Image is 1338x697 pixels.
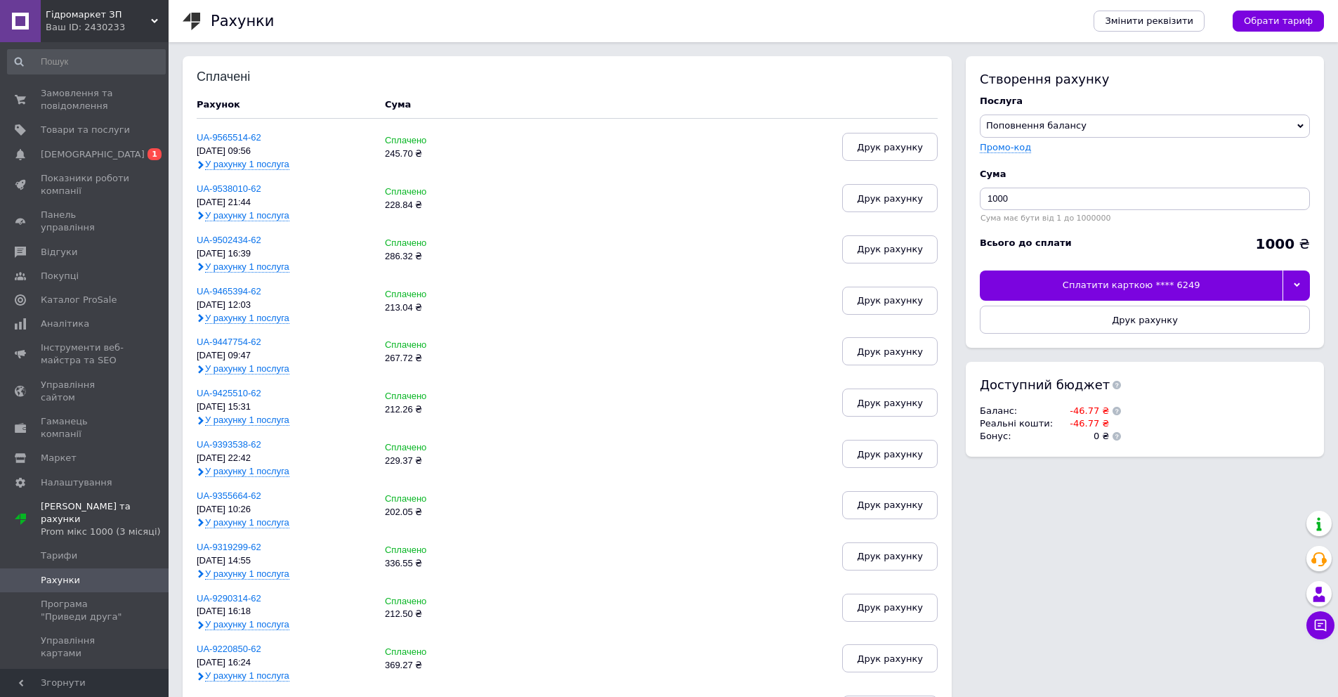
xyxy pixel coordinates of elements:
span: Друк рахунку [857,193,923,204]
a: Змінити реквізити [1094,11,1205,32]
div: 286.32 ₴ [385,252,504,262]
span: У рахунку 1 послуга [205,159,289,170]
div: 229.37 ₴ [385,456,504,467]
span: 1 [147,148,162,160]
div: 245.70 ₴ [385,149,504,159]
div: 369.27 ₴ [385,660,504,671]
span: Друк рахунку [857,142,923,152]
span: Друк рахунку [857,346,923,357]
span: Обрати тариф [1244,15,1313,27]
div: Cума [385,98,411,111]
div: [DATE] 16:18 [197,606,371,617]
span: Покупці [41,270,79,282]
b: 1000 [1255,235,1294,252]
div: Сплачено [385,340,504,351]
div: Сплачено [385,187,504,197]
span: Друк рахунку [857,551,923,561]
div: [DATE] 14:55 [197,556,371,566]
a: UA-9565514-62 [197,132,261,143]
td: Баланс : [980,405,1056,417]
td: 0 ₴ [1056,430,1109,443]
div: Сплачено [385,136,504,146]
button: Друк рахунку [980,306,1310,334]
span: Товари та послуги [41,124,130,136]
div: [DATE] 10:26 [197,504,371,515]
div: Послуга [980,95,1310,108]
a: UA-9220850-62 [197,644,261,654]
span: Друк рахунку [857,500,923,510]
a: UA-9447754-62 [197,337,261,347]
div: 267.72 ₴ [385,353,504,364]
td: -46.77 ₴ [1056,405,1109,417]
div: Сплачено [385,289,504,300]
a: UA-9319299-62 [197,542,261,552]
button: Чат з покупцем [1306,611,1334,639]
div: [DATE] 09:47 [197,351,371,361]
button: Друк рахунку [842,184,938,212]
a: UA-9290314-62 [197,593,261,604]
span: Управління сайтом [41,379,130,404]
span: Аналітика [41,318,89,330]
div: [DATE] 15:31 [197,402,371,412]
button: Друк рахунку [842,287,938,315]
span: У рахунку 1 послуга [205,670,289,682]
a: UA-9465394-62 [197,286,261,297]
span: Гаманець компанії [41,415,130,441]
input: Пошук [7,49,166,74]
div: Всього до сплати [980,237,1072,249]
span: Програма "Приведи друга" [41,598,130,623]
span: Замовлення та повідомлення [41,87,130,112]
div: Сплатити карткою **** 6249 [980,271,1283,300]
div: Cума [980,168,1310,181]
td: Реальні кошти : [980,417,1056,430]
span: Показники роботи компанії [41,172,130,197]
span: Управління картами [41,634,130,660]
td: -46.77 ₴ [1056,417,1109,430]
span: Доступний бюджет [980,376,1110,393]
div: 212.26 ₴ [385,405,504,415]
a: UA-9538010-62 [197,183,261,194]
div: Сплачено [385,391,504,402]
div: [DATE] 21:44 [197,197,371,208]
div: [DATE] 22:42 [197,453,371,464]
h1: Рахунки [211,13,274,30]
a: UA-9502434-62 [197,235,261,245]
td: Бонус : [980,430,1056,443]
span: Рахунки [41,574,80,587]
span: У рахунку 1 послуга [205,313,289,324]
button: Друк рахунку [842,491,938,519]
span: У рахунку 1 послуга [205,261,289,273]
span: Тарифи [41,549,77,562]
span: Панель управління [41,209,130,234]
div: [DATE] 12:03 [197,300,371,311]
span: Друк рахунку [857,602,923,613]
a: Обрати тариф [1233,11,1324,32]
button: Друк рахунку [842,337,938,365]
span: Відгуки [41,246,77,259]
div: Сплачено [385,443,504,453]
div: 228.84 ₴ [385,200,504,211]
div: Сума має бути від 1 до 1000000 [980,214,1310,223]
span: Друк рахунку [857,295,923,306]
div: Сплачено [385,597,504,607]
span: Друк рахунку [857,449,923,460]
div: [DATE] 16:24 [197,658,371,668]
span: У рахунку 1 послуга [205,568,289,580]
span: [DEMOGRAPHIC_DATA] [41,148,145,161]
button: Друк рахунку [842,644,938,672]
span: У рахунку 1 послуга [205,466,289,477]
span: Маркет [41,452,77,464]
span: [PERSON_NAME] та рахунки [41,500,169,539]
span: У рахунку 1 послуга [205,210,289,221]
div: [DATE] 16:39 [197,249,371,259]
div: 202.05 ₴ [385,507,504,518]
button: Друк рахунку [842,594,938,622]
div: Сплачено [385,647,504,658]
label: Промо-код [980,142,1031,152]
span: Інструменти веб-майстра та SEO [41,341,130,367]
a: UA-9425510-62 [197,388,261,398]
div: 336.55 ₴ [385,559,504,569]
button: Друк рахунку [842,133,938,161]
span: У рахунку 1 послуга [205,619,289,630]
button: Друк рахунку [842,440,938,468]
